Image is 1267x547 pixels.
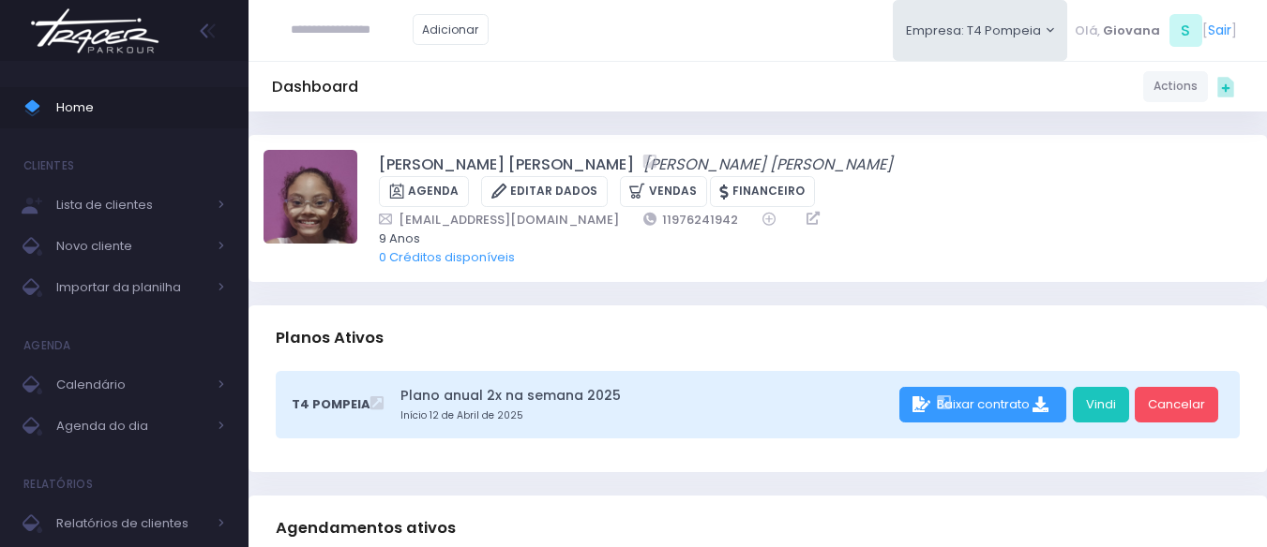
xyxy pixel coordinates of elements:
[379,210,619,229] a: [EMAIL_ADDRESS][DOMAIN_NAME]
[292,395,370,414] span: T4 Pompeia
[1169,14,1202,47] span: S
[56,96,225,120] span: Home
[379,154,634,176] a: [PERSON_NAME] [PERSON_NAME]
[56,373,206,397] span: Calendário
[56,414,206,438] span: Agenda do dia
[710,176,815,207] a: Financeiro
[23,466,93,503] h4: Relatórios
[23,327,71,364] h4: Agenda
[1143,71,1208,102] a: Actions
[56,511,206,536] span: Relatórios de clientes
[899,387,1066,422] div: Baixar contrato
[1208,21,1231,40] a: Sair
[643,154,893,175] i: [PERSON_NAME] [PERSON_NAME]
[413,14,490,45] a: Adicionar
[643,210,739,229] a: 11976241942
[379,248,515,266] a: 0 Créditos disponíveis
[56,193,206,217] span: Lista de clientes
[56,275,206,300] span: Importar da planilha
[400,408,893,423] small: Início 12 de Abril de 2025
[1075,22,1100,40] span: Olá,
[264,150,357,244] img: Maria Clara Vieira Serrano
[1067,9,1244,52] div: [ ]
[1103,22,1160,40] span: Giovana
[481,176,608,207] a: Editar Dados
[1135,387,1218,422] a: Cancelar
[620,176,707,207] a: Vendas
[643,154,893,176] a: [PERSON_NAME] [PERSON_NAME]
[56,234,206,259] span: Novo cliente
[23,147,74,185] h4: Clientes
[1073,387,1129,422] a: Vindi
[379,229,1228,248] span: 9 Anos
[272,78,358,96] h5: Dashboard
[400,386,893,406] a: Plano anual 2x na semana 2025
[276,311,384,364] h3: Planos Ativos
[379,176,469,207] a: Agenda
